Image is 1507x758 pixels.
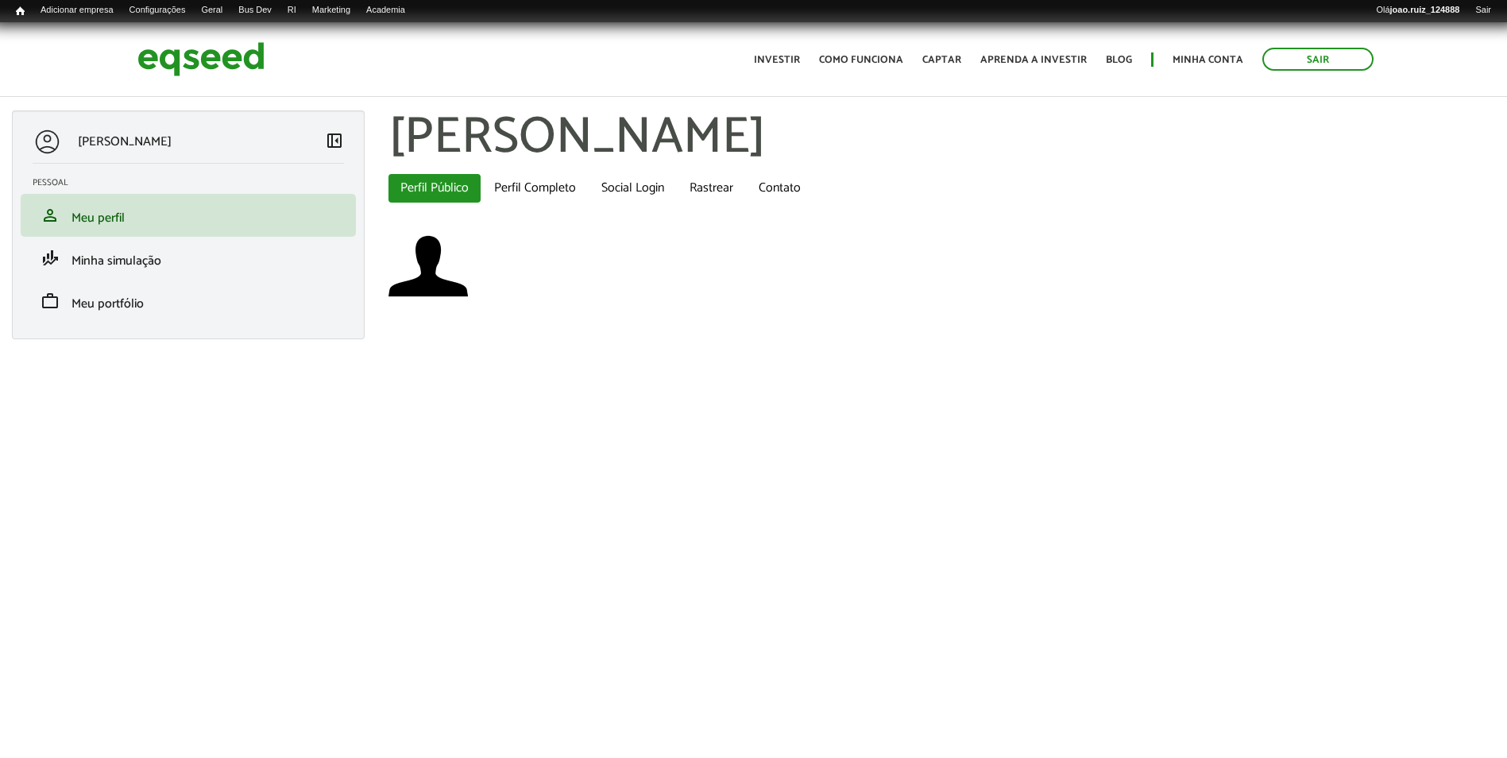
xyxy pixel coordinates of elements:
[71,250,161,272] span: Minha simulação
[325,131,344,153] a: Colapsar menu
[1390,5,1460,14] strong: joao.ruiz_124888
[1106,55,1132,65] a: Blog
[33,206,344,225] a: personMeu perfil
[819,55,903,65] a: Como funciona
[71,207,125,229] span: Meu perfil
[388,110,1495,166] h1: [PERSON_NAME]
[922,55,961,65] a: Captar
[1173,55,1243,65] a: Minha conta
[304,4,358,17] a: Marketing
[388,174,481,203] a: Perfil Público
[21,237,356,280] li: Minha simulação
[33,178,356,188] h2: Pessoal
[1467,4,1499,17] a: Sair
[1262,48,1374,71] a: Sair
[230,4,280,17] a: Bus Dev
[8,4,33,19] a: Início
[122,4,194,17] a: Configurações
[21,194,356,237] li: Meu perfil
[358,4,413,17] a: Academia
[325,131,344,150] span: left_panel_close
[482,174,588,203] a: Perfil Completo
[16,6,25,17] span: Início
[33,292,344,311] a: workMeu portfólio
[33,4,122,17] a: Adicionar empresa
[137,38,265,80] img: EqSeed
[747,174,813,203] a: Contato
[33,249,344,268] a: finance_modeMinha simulação
[980,55,1087,65] a: Aprenda a investir
[193,4,230,17] a: Geral
[754,55,800,65] a: Investir
[388,226,468,306] a: Ver perfil do usuário.
[280,4,304,17] a: RI
[71,293,144,315] span: Meu portfólio
[41,206,60,225] span: person
[1368,4,1467,17] a: Olájoao.ruiz_124888
[41,249,60,268] span: finance_mode
[388,226,468,306] img: Foto de João Pedro Ruiz de Oliveira da Silva
[21,280,356,323] li: Meu portfólio
[589,174,676,203] a: Social Login
[41,292,60,311] span: work
[78,134,172,149] p: [PERSON_NAME]
[678,174,745,203] a: Rastrear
